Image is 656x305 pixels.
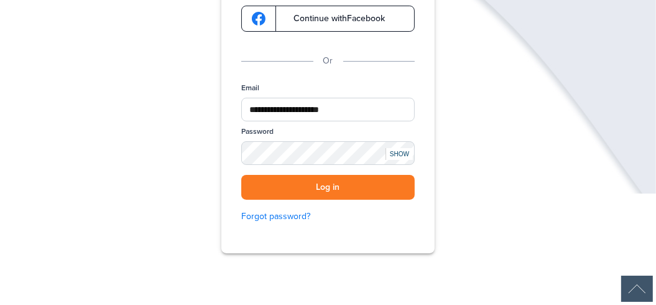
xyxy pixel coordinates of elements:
[323,54,333,68] p: Or
[241,98,415,121] input: Email
[241,210,415,223] a: Forgot password?
[241,141,415,165] input: Password
[241,126,274,137] label: Password
[386,148,413,160] div: SHOW
[241,83,259,93] label: Email
[621,276,653,302] div: Scroll Back to Top
[241,175,415,200] button: Log in
[252,12,266,26] img: google-logo
[621,276,653,302] img: Back to Top
[281,14,385,23] span: Continue with Facebook
[241,6,415,32] a: google-logoContinue withFacebook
